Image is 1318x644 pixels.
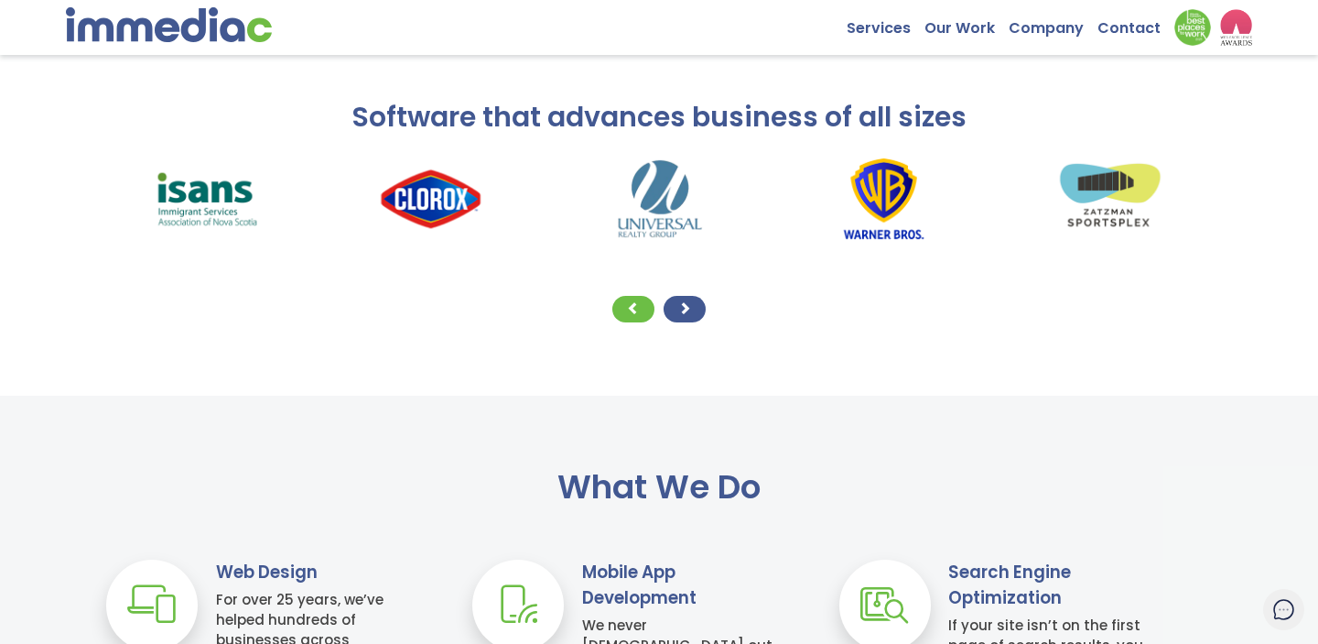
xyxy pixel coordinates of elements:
[924,9,1009,38] a: Our Work
[318,154,544,244] img: Clorox-logo.png
[771,154,997,244] img: Warner_Bros._logo.png
[948,560,1160,611] h3: Search Engine Optimization
[92,154,318,244] img: isansLogo.png
[1174,9,1211,46] img: Down
[216,560,427,585] h3: Web Design
[545,154,771,244] img: universalLogo.png
[1097,9,1174,38] a: Contact
[66,7,272,42] img: immediac
[847,9,924,38] a: Services
[351,97,967,136] span: Software that advances business of all sizes
[582,560,794,611] h3: Mobile App Development
[997,154,1223,244] img: sportsplexLogo.png
[1009,9,1097,38] a: Company
[1220,9,1252,46] img: logo2_wea_nobg.webp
